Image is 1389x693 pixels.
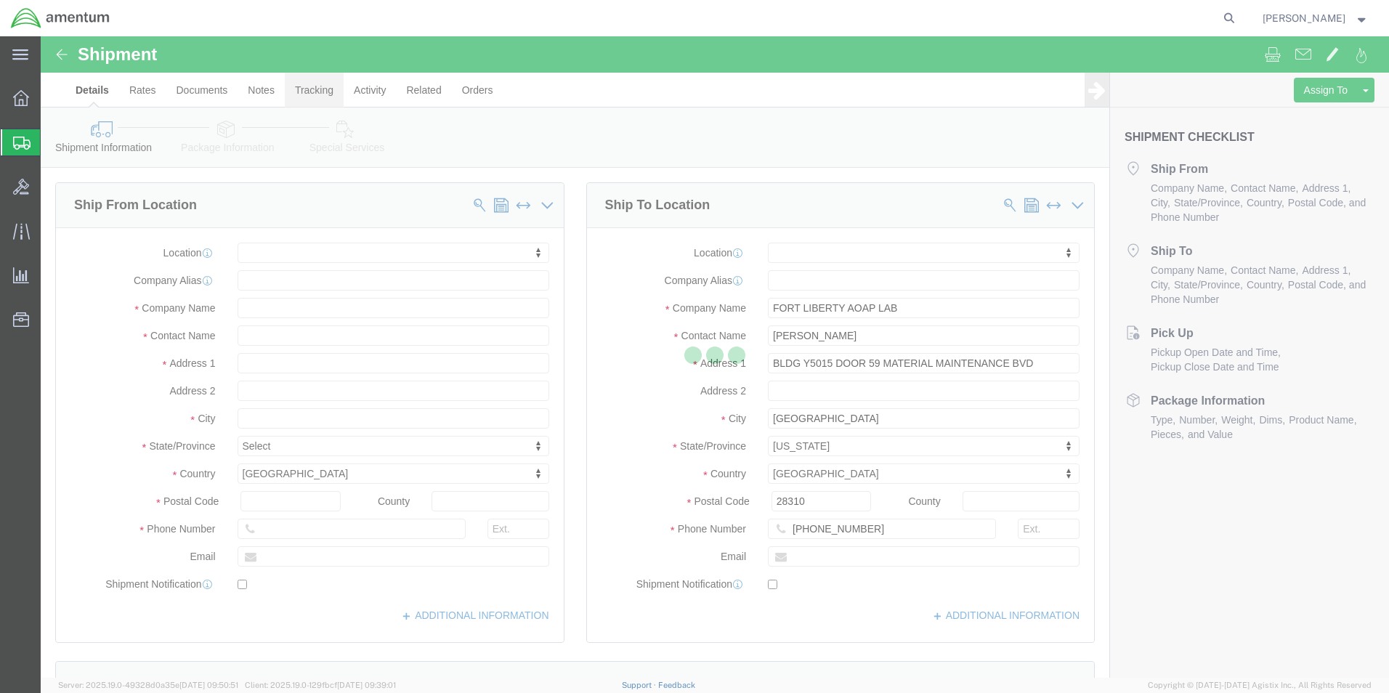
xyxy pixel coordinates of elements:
[58,681,238,689] span: Server: 2025.19.0-49328d0a35e
[10,7,110,29] img: logo
[245,681,396,689] span: Client: 2025.19.0-129fbcf
[658,681,695,689] a: Feedback
[337,681,396,689] span: [DATE] 09:39:01
[1262,9,1369,27] button: [PERSON_NAME]
[179,681,238,689] span: [DATE] 09:50:51
[1263,10,1345,26] span: Timothy Wise
[622,681,658,689] a: Support
[1148,679,1372,692] span: Copyright © [DATE]-[DATE] Agistix Inc., All Rights Reserved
